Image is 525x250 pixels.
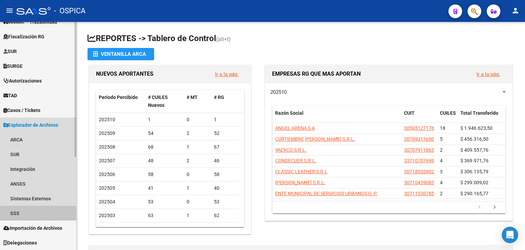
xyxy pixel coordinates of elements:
[87,33,514,45] h1: REPORTES -> Tablero de Control
[216,36,231,42] span: (alt+t)
[404,180,434,185] span: 30710439083
[440,180,443,185] span: 4
[187,143,208,151] div: 1
[99,185,115,191] span: 202505
[214,184,236,192] div: 40
[187,225,208,233] div: 2
[187,212,208,220] div: 1
[440,191,443,196] span: 2
[99,158,115,163] span: 202507
[214,95,224,100] span: # RG
[476,71,500,77] a: Ir a la pág.
[440,110,456,116] span: CUILES
[460,158,488,163] span: $ 369.971,76
[211,90,239,113] datatable-header-cell: # RG
[404,125,434,131] span: 30505127176
[404,110,415,116] span: CUIT
[440,147,443,153] span: 2
[99,144,115,150] span: 202508
[214,212,236,220] div: 62
[3,92,17,99] span: TAD
[148,95,168,108] span: # CUILES Nuevos
[460,125,493,131] span: $ 1.946.623,50
[54,3,85,18] span: - OSPICA
[148,129,181,137] div: 54
[187,95,198,100] span: # MT
[187,157,208,165] div: 2
[275,158,317,163] span: CONDECUER S.R.L.
[3,239,37,247] span: Delegaciones
[148,116,181,124] div: 1
[473,204,486,211] a: go to previous page
[440,136,443,142] span: 5
[404,169,434,174] span: 30718032802
[404,158,434,163] span: 33710707699
[458,106,506,128] datatable-header-cell: Total Transferido
[187,171,208,178] div: 0
[460,110,498,116] span: Total Transferido
[460,136,488,142] span: $ 456.316,50
[214,225,236,233] div: 108
[214,157,236,165] div: 46
[275,110,304,116] span: Razón Social
[3,48,17,55] span: SUR
[437,106,458,128] datatable-header-cell: CUILES
[99,172,115,177] span: 202506
[145,90,184,113] datatable-header-cell: # CUILES Nuevos
[275,136,355,142] span: CURTIEMBRE [PERSON_NAME] S.R.L.
[187,184,208,192] div: 1
[401,106,437,128] datatable-header-cell: CUIT
[187,198,208,206] div: 0
[214,171,236,178] div: 58
[215,71,239,77] a: Ir a la pág.
[187,129,208,137] div: 2
[87,48,154,60] button: Ventanilla ARCA
[148,171,181,178] div: 58
[214,129,236,137] div: 52
[184,90,211,113] datatable-header-cell: # MT
[99,213,115,218] span: 202503
[148,198,181,206] div: 53
[99,117,115,122] span: 202510
[404,147,434,153] span: 30707911863
[275,180,325,185] span: [PERSON_NAME] S.R.L.
[99,199,115,204] span: 202504
[502,227,518,243] div: Open Intercom Messenger
[272,71,361,77] span: EMPRESAS RG QUE MAS APORTAN
[214,143,236,151] div: 67
[404,136,434,142] span: 30709311650
[460,191,488,196] span: $ 290.165,77
[99,226,115,232] span: 202502
[275,191,377,196] span: ENTE MUNICIPAL DE SERVICIOS URBANOS O. P.
[96,90,145,113] datatable-header-cell: Período Percibido
[148,143,181,151] div: 68
[3,107,40,114] span: Casos / Tickets
[511,7,520,15] mat-icon: person
[96,71,153,77] span: NUEVOS APORTANTES
[99,95,138,100] span: Período Percibido
[270,89,287,95] span: 202510
[275,125,315,131] span: ANGEL ARENA S A
[148,225,181,233] div: 110
[440,125,445,131] span: 18
[404,191,434,196] span: 30711530785
[275,147,307,153] span: YAERCO S.R.L.
[99,130,115,136] span: 202509
[3,224,62,232] span: Importación de Archivos
[148,184,181,192] div: 41
[272,106,401,128] datatable-header-cell: Razón Social
[214,198,236,206] div: 53
[460,169,488,174] span: $ 306.135,79
[440,169,443,174] span: 3
[5,7,14,15] mat-icon: menu
[148,157,181,165] div: 48
[3,62,23,70] span: SURGE
[275,169,327,174] span: CLASSIC LEATHER S.R.L
[187,116,208,124] div: 0
[93,48,149,60] div: Ventanilla ARCA
[210,68,244,80] button: Ir a la pág.
[440,158,443,163] span: 4
[3,121,58,129] span: Explorador de Archivos
[214,116,236,124] div: 1
[460,147,488,153] span: $ 409.557,76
